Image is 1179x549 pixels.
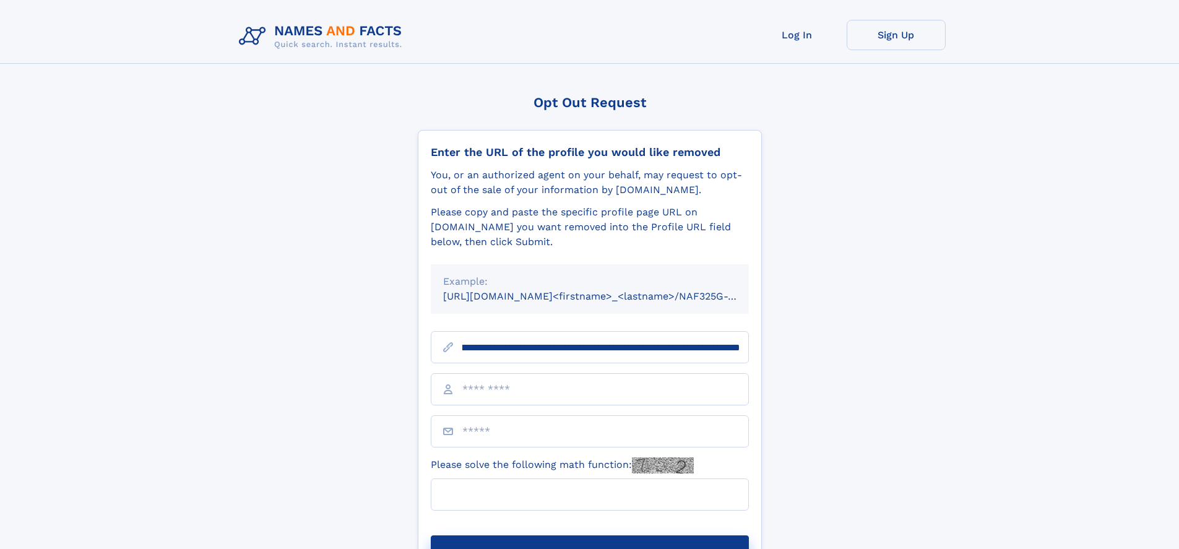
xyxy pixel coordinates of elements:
[431,168,749,197] div: You, or an authorized agent on your behalf, may request to opt-out of the sale of your informatio...
[847,20,946,50] a: Sign Up
[443,274,736,289] div: Example:
[431,205,749,249] div: Please copy and paste the specific profile page URL on [DOMAIN_NAME] you want removed into the Pr...
[431,145,749,159] div: Enter the URL of the profile you would like removed
[443,290,772,302] small: [URL][DOMAIN_NAME]<firstname>_<lastname>/NAF325G-xxxxxxxx
[418,95,762,110] div: Opt Out Request
[748,20,847,50] a: Log In
[431,457,694,473] label: Please solve the following math function:
[234,20,412,53] img: Logo Names and Facts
